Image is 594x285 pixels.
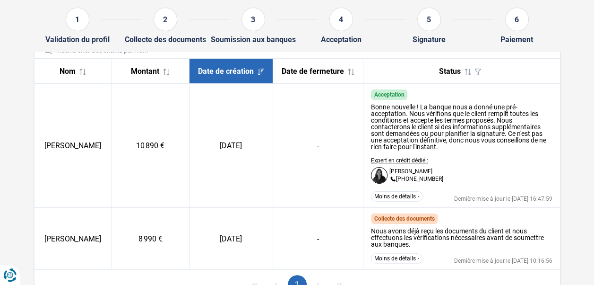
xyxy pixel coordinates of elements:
div: Acceptation [321,35,362,44]
div: Signature [413,35,446,44]
span: Status [439,67,461,76]
td: 8 990 € [112,208,189,270]
img: +3228860076 [389,176,396,183]
div: 3 [241,8,265,31]
button: Moins de détails [371,253,422,264]
td: - [273,208,363,270]
div: 6 [505,8,529,31]
div: 4 [329,8,353,31]
div: 1 [66,8,89,31]
div: Bonne nouvelle ! La banque nous a donné une pré-acceptation. Nous vérifions que le client remplit... [371,104,552,150]
span: Montant [131,67,159,76]
p: [PERSON_NAME] [389,169,432,174]
div: Validation du profil [45,35,110,44]
button: Moins de détails [371,191,422,202]
td: [PERSON_NAME] [34,208,112,270]
span: Collecte des documents [374,215,434,222]
td: [PERSON_NAME] [34,84,112,208]
div: Collecte des documents [125,35,206,44]
div: Dernière mise à jour le [DATE] 10:16:56 [454,258,552,264]
img: Dayana Santamaria [371,167,387,184]
span: Acceptation [374,91,404,98]
td: 10 890 € [112,84,189,208]
div: Nous avons déjà reçu les documents du client et nous effectuons les vérifications nécessaires ava... [371,228,552,248]
div: Dernière mise à jour le [DATE] 16:47:59 [454,196,552,202]
td: [DATE] [189,84,273,208]
p: [PHONE_NUMBER] [389,176,443,183]
div: 2 [154,8,177,31]
p: Expert en crédit dédié : [371,158,443,163]
span: Date de fermeture [282,67,344,76]
span: Nom [60,67,76,76]
td: [DATE] [189,208,273,270]
td: - [273,84,363,208]
div: Soumission aux banques [211,35,296,44]
span: Date de création [198,67,254,76]
div: Paiement [500,35,533,44]
div: 5 [417,8,441,31]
